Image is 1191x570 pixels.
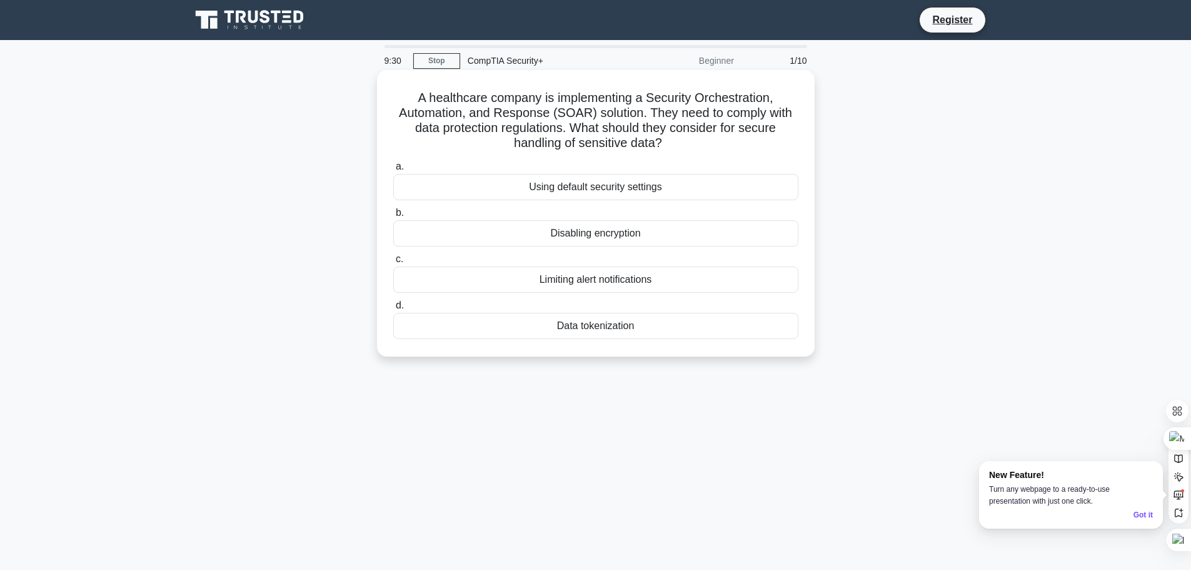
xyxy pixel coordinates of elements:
[393,267,798,293] div: Limiting alert notifications
[396,300,404,310] span: d.
[377,48,413,73] div: 9:30
[393,313,798,339] div: Data tokenization
[396,253,403,264] span: c.
[925,12,980,28] a: Register
[396,161,404,171] span: a.
[460,48,632,73] div: CompTIA Security+
[396,207,404,218] span: b.
[413,53,460,69] a: Stop
[392,90,800,151] h5: A healthcare company is implementing a Security Orchestration, Automation, and Response (SOAR) so...
[393,220,798,247] div: Disabling encryption
[393,174,798,200] div: Using default security settings
[741,48,815,73] div: 1/10
[632,48,741,73] div: Beginner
